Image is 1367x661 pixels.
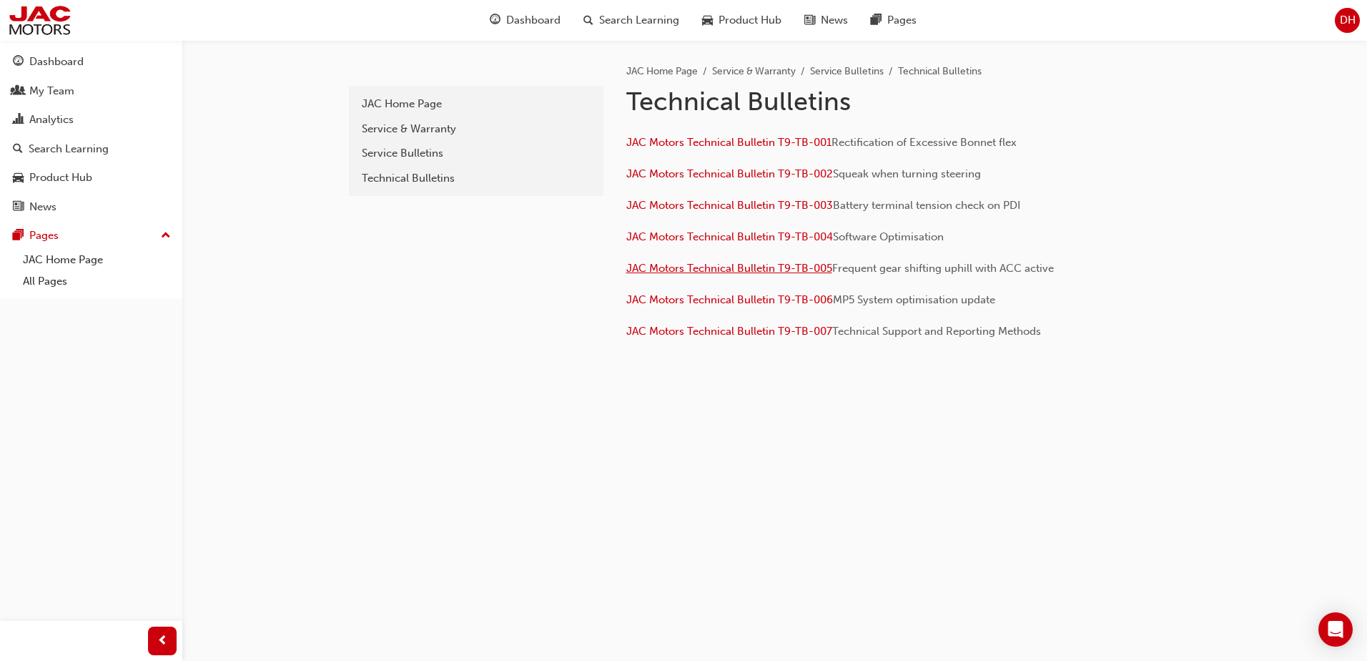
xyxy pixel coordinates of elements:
[6,107,177,133] a: Analytics
[833,167,981,180] span: Squeak when turning steering
[7,4,72,36] img: jac-portal
[626,199,833,212] a: JAC Motors Technical Bulletin T9-TB-003
[1335,8,1360,33] button: DH
[490,11,500,29] span: guage-icon
[362,96,591,112] div: JAC Home Page
[362,170,591,187] div: Technical Bulletins
[17,249,177,271] a: JAC Home Page
[157,632,168,650] span: prev-icon
[6,222,177,249] button: Pages
[29,83,74,99] div: My Team
[712,65,796,77] a: Service & Warranty
[833,199,1020,212] span: Battery terminal tension check on PDI
[29,112,74,128] div: Analytics
[6,194,177,220] a: News
[898,64,982,80] li: Technical Bulletins
[626,167,833,180] a: JAC Motors Technical Bulletin T9-TB-002
[13,230,24,243] span: pages-icon
[626,262,832,275] a: JAC Motors Technical Bulletin T9-TB-005
[626,293,833,306] a: JAC Motors Technical Bulletin T9-TB-006
[810,65,884,77] a: Service Bulletins
[161,227,171,245] span: up-icon
[6,78,177,104] a: My Team
[6,46,177,222] button: DashboardMy TeamAnalyticsSearch LearningProduct HubNews
[506,12,561,29] span: Dashboard
[13,201,24,214] span: news-icon
[13,172,24,185] span: car-icon
[362,145,591,162] div: Service Bulletins
[626,86,1095,117] h1: Technical Bulletins
[355,166,598,191] a: Technical Bulletins
[29,170,92,186] div: Product Hub
[362,121,591,137] div: Service & Warranty
[1340,12,1356,29] span: DH
[793,6,859,35] a: news-iconNews
[572,6,691,35] a: search-iconSearch Learning
[13,114,24,127] span: chart-icon
[13,56,24,69] span: guage-icon
[29,141,109,157] div: Search Learning
[833,293,995,306] span: MP5 System optimisation update
[626,230,833,243] a: JAC Motors Technical Bulletin T9-TB-004
[478,6,572,35] a: guage-iconDashboard
[29,54,84,70] div: Dashboard
[355,92,598,117] a: JAC Home Page
[626,325,832,338] a: JAC Motors Technical Bulletin T9-TB-007
[599,12,679,29] span: Search Learning
[13,143,23,156] span: search-icon
[6,49,177,75] a: Dashboard
[832,262,1054,275] span: Frequent gear shifting uphill with ACC active
[6,136,177,162] a: Search Learning
[821,12,848,29] span: News
[719,12,781,29] span: Product Hub
[691,6,793,35] a: car-iconProduct Hub
[29,199,56,215] div: News
[832,325,1041,338] span: Technical Support and Reporting Methods
[871,11,882,29] span: pages-icon
[355,141,598,166] a: Service Bulletins
[355,117,598,142] a: Service & Warranty
[29,227,59,244] div: Pages
[626,136,831,149] a: JAC Motors Technical Bulletin T9-TB-001
[17,270,177,293] a: All Pages
[831,136,1017,149] span: Rectification of Excessive Bonnet flex
[859,6,928,35] a: pages-iconPages
[702,11,713,29] span: car-icon
[1318,612,1353,647] div: Open Intercom Messenger
[626,65,698,77] a: JAC Home Page
[13,85,24,98] span: people-icon
[833,230,944,243] span: Software Optimisation
[887,12,917,29] span: Pages
[804,11,815,29] span: news-icon
[583,11,593,29] span: search-icon
[6,165,177,191] a: Product Hub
